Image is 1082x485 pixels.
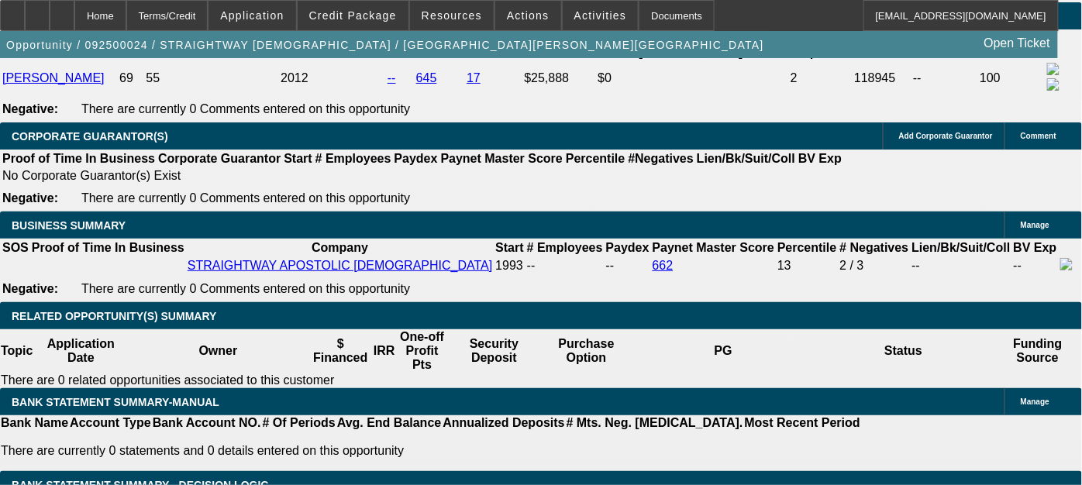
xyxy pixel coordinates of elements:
[2,151,156,167] th: Proof of Time In Business
[1021,397,1049,406] span: Manage
[128,329,308,373] th: Owner
[566,415,744,431] th: # Mts. Neg. [MEDICAL_DATA].
[81,102,410,115] span: There are currently 0 Comments entered on this opportunity
[312,241,368,254] b: Company
[281,71,308,84] span: 2012
[6,39,764,51] span: Opportunity / 092500024 / STRAIGHTWAY [DEMOGRAPHIC_DATA] / [GEOGRAPHIC_DATA][PERSON_NAME][GEOGRAP...
[220,9,284,22] span: Application
[629,152,694,165] b: #Negatives
[69,415,152,431] th: Account Type
[33,329,128,373] th: Application Date
[527,259,536,272] span: --
[410,1,494,30] button: Resources
[1,444,860,458] p: There are currently 0 statements and 0 details entered on this opportunity
[315,152,391,165] b: # Employees
[539,329,633,373] th: Purchase Option
[12,130,168,143] span: CORPORATE GUARANTOR(S)
[798,152,842,165] b: BV Exp
[777,259,836,273] div: 13
[2,282,58,295] b: Negative:
[395,152,438,165] b: Paydex
[744,415,861,431] th: Most Recent Period
[298,1,408,30] button: Credit Package
[1021,132,1056,140] span: Comment
[2,191,58,205] b: Negative:
[12,310,216,322] span: RELATED OPPORTUNITY(S) SUMMARY
[495,1,561,30] button: Actions
[284,152,312,165] b: Start
[308,329,373,373] th: $ Financed
[422,9,482,22] span: Resources
[653,241,774,254] b: Paynet Master Score
[597,62,787,95] td: $0
[31,240,185,256] th: Proof of Time In Business
[188,259,493,272] a: STRAIGHTWAY APOSTOLIC [DEMOGRAPHIC_DATA]
[633,329,814,373] th: PG
[523,62,595,95] td: $25,888
[606,241,650,254] b: Paydex
[495,241,523,254] b: Start
[442,415,565,431] th: Annualized Deposits
[563,1,639,30] button: Activities
[262,415,336,431] th: # Of Periods
[81,282,410,295] span: There are currently 0 Comments entered on this opportunity
[494,257,524,274] td: 1993
[449,329,540,373] th: Security Deposit
[1047,63,1060,75] img: facebook-icon.png
[566,152,625,165] b: Percentile
[12,396,219,408] span: BANK STATEMENT SUMMARY-MANUAL
[912,62,977,95] td: --
[2,102,58,115] b: Negative:
[911,257,1011,274] td: --
[777,241,836,254] b: Percentile
[605,257,650,274] td: --
[396,329,449,373] th: One-off Profit Pts
[208,1,295,30] button: Application
[912,241,1011,254] b: Lien/Bk/Suit/Coll
[81,191,410,205] span: There are currently 0 Comments entered on this opportunity
[416,71,437,84] a: 645
[840,241,909,254] b: # Negatives
[790,62,852,95] td: 2
[653,259,674,272] a: 662
[2,240,29,256] th: SOS
[1060,258,1073,270] img: facebook-icon.png
[840,259,909,273] div: 2 / 3
[814,329,994,373] th: Status
[373,329,396,373] th: IRR
[574,9,627,22] span: Activities
[441,152,563,165] b: Paynet Master Score
[697,152,795,165] b: Lien/Bk/Suit/Coll
[152,415,262,431] th: Bank Account NO.
[336,415,443,431] th: Avg. End Balance
[507,9,550,22] span: Actions
[527,241,603,254] b: # Employees
[145,62,278,95] td: 55
[1047,78,1060,91] img: linkedin-icon.png
[1014,241,1057,254] b: BV Exp
[2,71,105,84] a: [PERSON_NAME]
[309,9,397,22] span: Credit Package
[1021,221,1049,229] span: Manage
[899,132,993,140] span: Add Corporate Guarantor
[978,30,1056,57] a: Open Ticket
[853,62,911,95] td: 118945
[994,329,1082,373] th: Funding Source
[388,71,396,84] a: --
[1013,257,1058,274] td: --
[12,219,126,232] span: BUSINESS SUMMARY
[2,168,849,184] td: No Corporate Guarantor(s) Exist
[158,152,281,165] b: Corporate Guarantor
[979,62,1045,95] td: 100
[467,71,481,84] a: 17
[119,62,143,95] td: 69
